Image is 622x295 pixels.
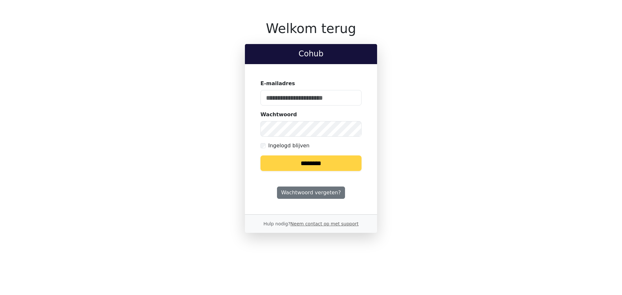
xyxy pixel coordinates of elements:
a: Neem contact op met support [290,221,358,226]
label: E-mailadres [260,80,295,87]
h2: Cohub [250,49,372,59]
small: Hulp nodig? [263,221,359,226]
label: Wachtwoord [260,111,297,119]
label: Ingelogd blijven [268,142,309,150]
a: Wachtwoord vergeten? [277,187,345,199]
h1: Welkom terug [245,21,377,36]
